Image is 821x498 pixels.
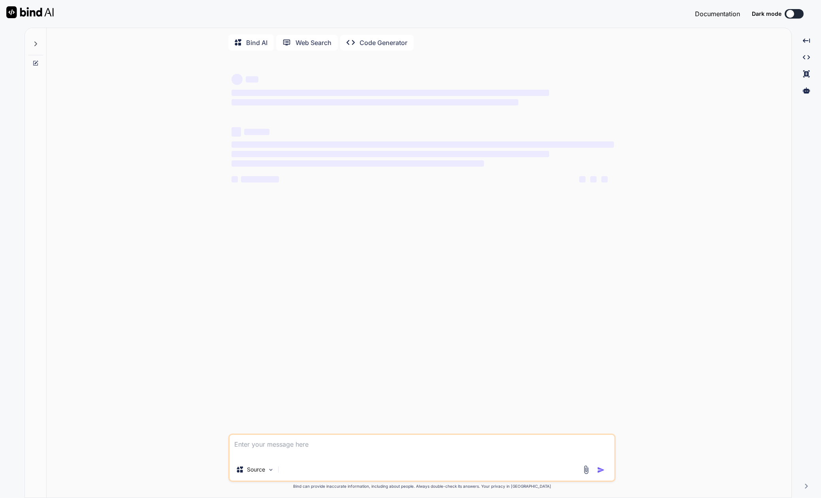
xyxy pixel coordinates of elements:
span: ‌ [232,99,518,105]
span: ‌ [246,76,258,83]
span: ‌ [232,176,238,182]
span: ‌ [601,176,608,182]
span: Documentation [695,10,740,18]
p: Web Search [296,38,331,47]
p: Source [247,466,265,474]
span: ‌ [232,160,484,167]
span: ‌ [232,127,241,137]
span: ‌ [232,151,549,157]
button: Documentation [695,9,740,19]
img: Pick Models [267,466,274,473]
span: ‌ [241,176,279,182]
p: Code Generator [360,38,407,47]
p: Bind can provide inaccurate information, including about people. Always double-check its answers.... [228,483,616,489]
span: ‌ [590,176,597,182]
span: ‌ [244,129,269,135]
span: ‌ [232,74,243,85]
span: ‌ [232,90,549,96]
img: attachment [582,465,591,474]
span: ‌ [232,141,614,148]
p: Bind AI [246,38,267,47]
span: ‌ [579,176,586,182]
img: icon [597,466,605,474]
img: Bind AI [6,6,54,18]
span: Dark mode [752,10,781,18]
